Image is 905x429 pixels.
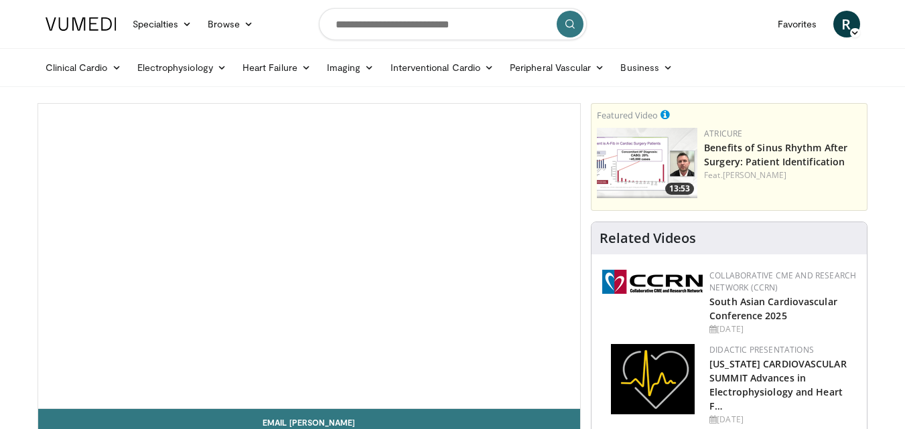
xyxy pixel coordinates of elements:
img: 1860aa7a-ba06-47e3-81a4-3dc728c2b4cf.png.150x105_q85_autocrop_double_scale_upscale_version-0.2.png [611,344,695,414]
div: [DATE] [709,323,856,335]
div: [DATE] [709,414,856,426]
a: Specialties [125,11,200,37]
img: VuMedi Logo [46,17,117,31]
a: AtriCure [704,128,742,139]
a: Favorites [770,11,825,37]
h4: Related Videos [600,230,696,246]
a: Collaborative CME and Research Network (CCRN) [709,270,856,293]
a: Business [612,54,681,81]
a: Electrophysiology [129,54,234,81]
a: Benefits of Sinus Rhythm After Surgery: Patient Identification [704,141,847,168]
span: 13:53 [665,183,694,195]
img: 982c273f-2ee1-4c72-ac31-fa6e97b745f7.png.150x105_q85_crop-smart_upscale.png [597,128,697,198]
a: Browse [200,11,261,37]
a: R [833,11,860,37]
a: [PERSON_NAME] [723,169,786,181]
img: a04ee3ba-8487-4636-b0fb-5e8d268f3737.png.150x105_q85_autocrop_double_scale_upscale_version-0.2.png [602,270,703,294]
a: 13:53 [597,128,697,198]
div: Feat. [704,169,861,181]
a: [US_STATE] CARDIOVASCULAR SUMMIT Advances in Electrophysiology and Heart F… [709,357,847,412]
a: Interventional Cardio [382,54,502,81]
a: Heart Failure [234,54,319,81]
input: Search topics, interventions [319,8,587,40]
a: Peripheral Vascular [502,54,612,81]
div: Didactic Presentations [709,344,856,356]
a: Imaging [319,54,382,81]
a: South Asian Cardiovascular Conference 2025 [709,295,837,322]
small: Featured Video [597,109,658,121]
video-js: Video Player [38,104,581,409]
a: Clinical Cardio [38,54,129,81]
